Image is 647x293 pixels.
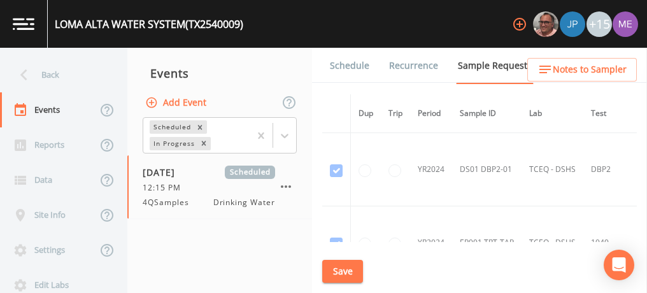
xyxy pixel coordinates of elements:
div: Open Intercom Messenger [604,250,634,280]
span: Scheduled [225,166,275,179]
div: Scheduled [150,120,193,134]
div: +15 [587,11,612,37]
div: In Progress [150,137,197,150]
th: Sample ID [452,94,522,133]
img: logo [13,18,34,30]
div: Remove Scheduled [193,120,207,134]
td: YR2024 [410,206,452,280]
td: EP001 TRT-TAP [452,206,522,280]
td: YR2024 [410,133,452,206]
td: TCEQ - DSHS [522,133,583,206]
th: Period [410,94,452,133]
a: [DATE]Scheduled12:15 PM4QSamplesDrinking Water [127,155,312,219]
td: DBP2 [583,133,636,206]
a: Recurrence [387,48,440,83]
td: 1040 [583,206,636,280]
img: 41241ef155101aa6d92a04480b0d0000 [560,11,585,37]
th: Trip [381,94,410,133]
div: Mike Franklin [532,11,559,37]
span: Drinking Water [213,197,275,208]
div: Remove In Progress [197,137,211,150]
div: Joshua gere Paul [559,11,586,37]
a: Schedule [328,48,371,83]
img: d4d65db7c401dd99d63b7ad86343d265 [613,11,638,37]
span: [DATE] [143,166,184,179]
div: LOMA ALTA WATER SYSTEM (TX2540009) [55,17,243,32]
th: Test [583,94,636,133]
button: Notes to Sampler [527,58,637,82]
a: COC Details [550,48,604,83]
button: Save [322,260,363,283]
div: Events [127,57,312,89]
button: Add Event [143,91,211,115]
th: Lab [522,94,583,133]
a: Forms [328,83,358,119]
a: Sample Requests [456,48,534,84]
th: Dup [351,94,381,133]
span: 4QSamples [143,197,197,208]
td: DS01 DBP2-01 [452,133,522,206]
span: Notes to Sampler [553,62,627,78]
span: 12:15 PM [143,182,188,194]
td: TCEQ - DSHS [522,206,583,280]
img: e2d790fa78825a4bb76dcb6ab311d44c [533,11,558,37]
